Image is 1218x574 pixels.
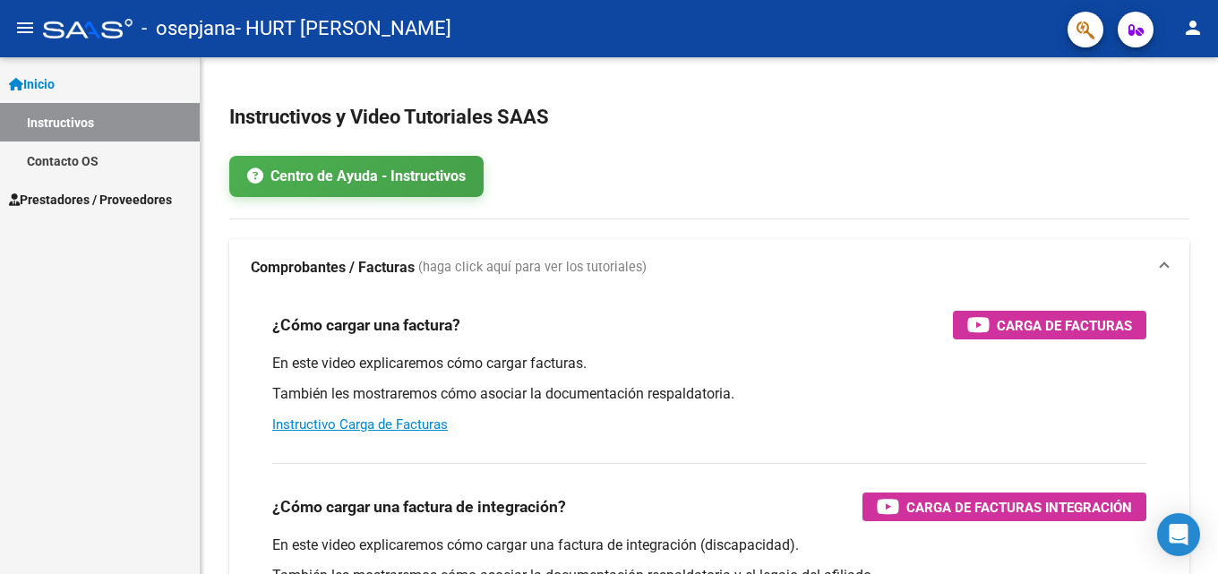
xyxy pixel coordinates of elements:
[1182,17,1204,39] mat-icon: person
[997,314,1132,337] span: Carga de Facturas
[862,493,1146,521] button: Carga de Facturas Integración
[272,354,1146,373] p: En este video explicaremos cómo cargar facturas.
[229,100,1189,134] h2: Instructivos y Video Tutoriales SAAS
[9,74,55,94] span: Inicio
[272,416,448,433] a: Instructivo Carga de Facturas
[272,384,1146,404] p: También les mostraremos cómo asociar la documentación respaldatoria.
[229,239,1189,296] mat-expansion-panel-header: Comprobantes / Facturas (haga click aquí para ver los tutoriales)
[1157,513,1200,556] div: Open Intercom Messenger
[272,494,566,519] h3: ¿Cómo cargar una factura de integración?
[142,9,236,48] span: - osepjana
[9,190,172,210] span: Prestadores / Proveedores
[906,496,1132,518] span: Carga de Facturas Integración
[251,258,415,278] strong: Comprobantes / Facturas
[418,258,647,278] span: (haga click aquí para ver los tutoriales)
[236,9,451,48] span: - HURT [PERSON_NAME]
[953,311,1146,339] button: Carga de Facturas
[14,17,36,39] mat-icon: menu
[272,535,1146,555] p: En este video explicaremos cómo cargar una factura de integración (discapacidad).
[229,156,484,197] a: Centro de Ayuda - Instructivos
[272,313,460,338] h3: ¿Cómo cargar una factura?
